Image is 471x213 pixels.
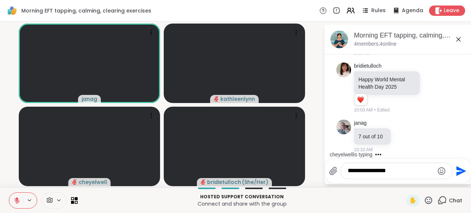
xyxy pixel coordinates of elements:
[82,200,402,207] p: Connect and share with the group
[220,95,255,103] span: kathleenlynn
[214,96,219,102] span: audio-muted
[242,178,268,186] span: ( She/Her )
[354,31,466,40] div: Morning EFT tapping, calming, clearing exercises, [DATE]
[402,7,423,14] span: Agenda
[437,167,446,175] button: Emoji picker
[6,4,18,17] img: ShareWell Logomark
[201,180,206,185] span: audio-muted
[72,180,77,185] span: audio-muted
[82,95,97,103] span: janag
[354,63,382,70] a: bridietulloch
[336,63,351,77] img: https://sharewell-space-live.sfo3.digitaloceanspaces.com/user-generated/f4be022b-9d23-4718-9520-a...
[444,7,459,14] span: Leave
[79,178,107,186] span: cheyelwell
[354,120,366,127] a: janag
[21,7,151,14] span: Morning EFT tapping, calming, clearing exercises
[354,94,367,106] div: Reaction list
[374,107,376,113] span: •
[409,196,417,205] span: ✋
[449,197,462,204] span: Chat
[82,194,402,200] p: Hosted support conversation
[377,107,390,113] span: Edited
[354,107,373,113] span: 10:03 AM
[354,40,396,48] p: 4 members, 4 online
[330,151,372,158] div: cheyelwell is typing
[452,163,469,179] button: Send
[358,133,386,140] p: 7 out of 10
[330,31,348,48] img: Morning EFT tapping, calming, clearing exercises, Oct 10
[357,97,364,103] button: Reactions: love
[358,76,415,90] p: Happy World Mental Health Day 2025
[336,120,351,134] img: https://sharewell-space-live.sfo3.digitaloceanspaces.com/user-generated/9e831fb5-5856-4682-95b1-7...
[207,178,241,186] span: bridietulloch
[348,167,434,175] textarea: Type your message
[354,146,373,153] span: 10:10 AM
[371,7,386,14] span: Rules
